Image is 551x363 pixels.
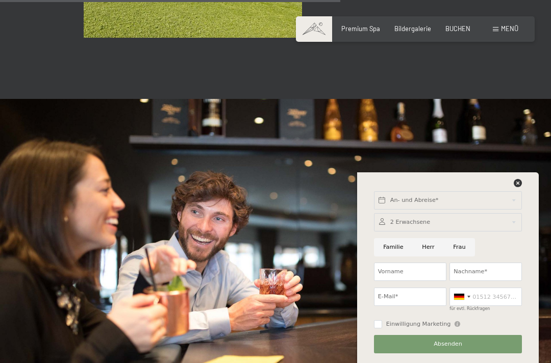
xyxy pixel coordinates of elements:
[449,288,522,306] input: 01512 3456789
[374,335,522,353] button: Absenden
[386,320,451,328] span: Einwilligung Marketing
[501,24,518,33] span: Menü
[450,288,473,305] div: Germany (Deutschland): +49
[394,24,431,33] a: Bildergalerie
[341,24,380,33] a: Premium Spa
[449,306,490,311] label: für evtl. Rückfragen
[445,24,470,33] a: BUCHEN
[434,340,462,348] span: Absenden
